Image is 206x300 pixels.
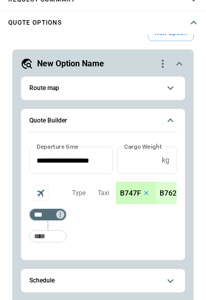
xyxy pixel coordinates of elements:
button: Route map [29,77,177,100]
h6: Route map [29,85,59,92]
span: Aircraft selection [33,185,49,201]
p: B762 [160,189,177,198]
label: Departure time [37,142,79,151]
button: New Option Namequote-option-actions [21,58,185,70]
h4: Quote Options [8,21,62,25]
input: Choose date, selected date is Oct 1, 2025 [29,147,106,174]
p: Type [72,189,85,198]
button: Quote Builder [29,109,177,133]
p: B747F [120,189,141,198]
div: quote-option-actions [157,58,169,70]
h5: New Option Name [37,58,104,69]
h6: Quote Builder [29,117,67,124]
div: Too short [29,230,66,242]
button: Schedule [29,269,177,292]
p: Taxi [98,189,109,198]
div: Quote Builder [29,147,177,248]
label: Cargo Weight [124,142,162,151]
p: kg [162,156,169,165]
div: Too short [29,208,66,221]
div: scrollable content [116,182,177,204]
h6: Schedule [29,277,55,284]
